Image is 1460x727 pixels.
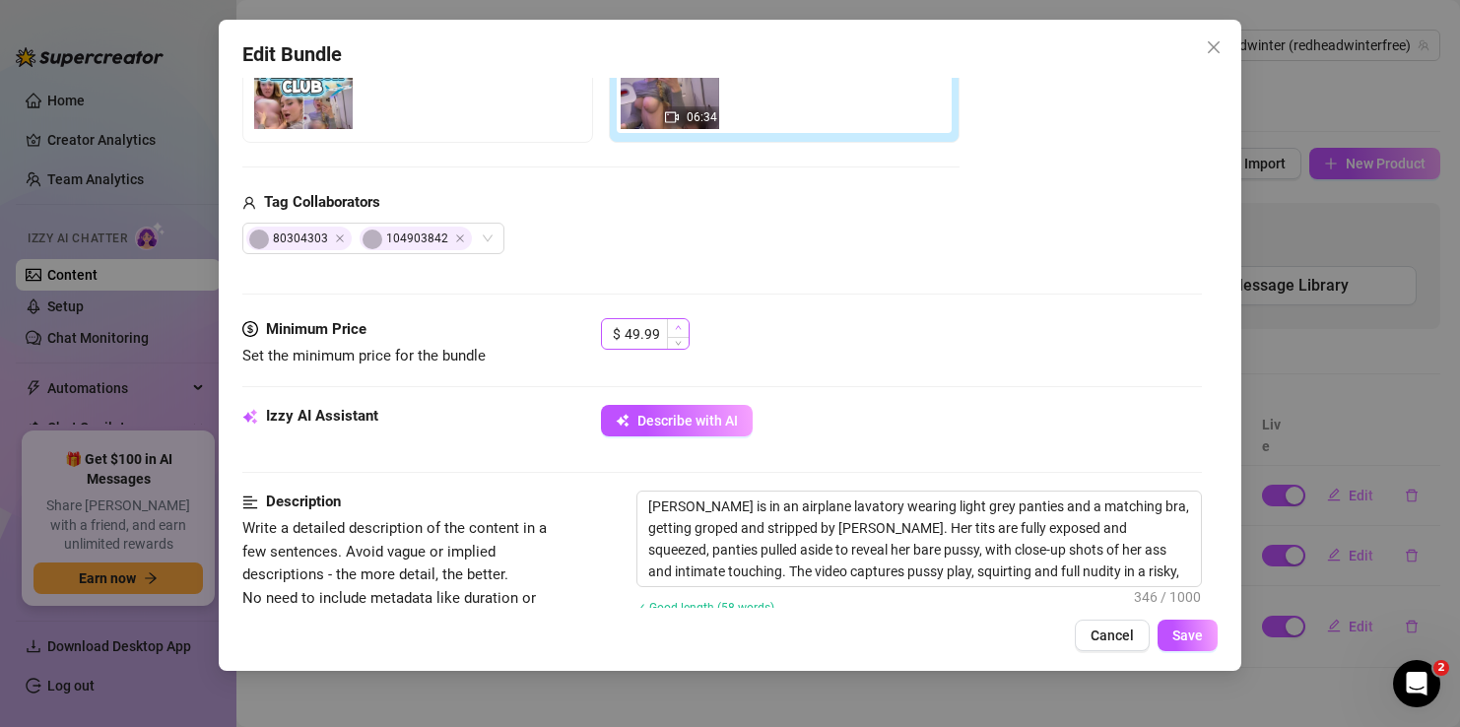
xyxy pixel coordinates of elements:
[675,340,682,347] span: down
[242,519,547,629] span: Write a detailed description of the content in a few sentences. Avoid vague or implied descriptio...
[636,601,774,615] span: ✓ Good length (58 words)
[335,233,345,243] span: Close
[1198,32,1229,63] button: Close
[360,227,472,250] span: 104903842
[687,110,717,124] span: 06:34
[266,320,366,338] strong: Minimum Price
[667,337,689,349] span: Decrease Value
[1393,660,1440,707] iframe: Intercom live chat
[242,318,258,342] span: dollar
[667,319,689,337] span: Increase Value
[601,405,753,436] button: Describe with AI
[246,227,352,250] span: 80304303
[1075,620,1150,651] button: Cancel
[242,491,258,514] span: align-left
[1433,660,1449,676] span: 2
[1158,620,1218,651] button: Save
[1091,628,1134,643] span: Cancel
[621,31,719,129] div: 06:34
[455,233,465,243] span: Close
[665,110,679,124] span: video-camera
[266,407,378,425] strong: Izzy AI Assistant
[242,191,256,215] span: user
[1198,39,1229,55] span: Close
[266,493,341,510] strong: Description
[637,413,738,429] span: Describe with AI
[242,347,486,364] span: Set the minimum price for the bundle
[1172,628,1203,643] span: Save
[254,31,353,129] img: media
[637,492,1200,586] textarea: [PERSON_NAME] is in an airplane lavatory wearing light grey panties and a matching bra, getting g...
[1206,39,1222,55] span: close
[675,324,682,331] span: up
[621,31,719,129] img: media
[264,193,380,211] strong: Tag Collaborators
[242,39,342,70] span: Edit Bundle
